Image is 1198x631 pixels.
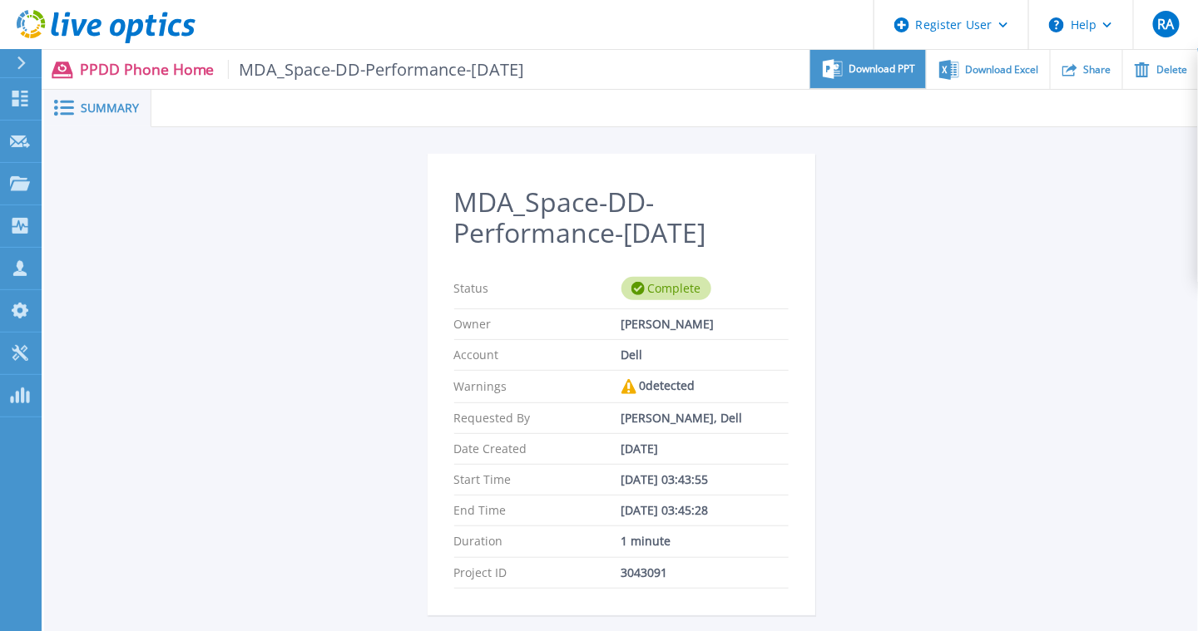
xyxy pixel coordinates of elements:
[454,504,621,517] p: End Time
[1084,65,1111,75] span: Share
[454,348,621,362] p: Account
[454,442,621,456] p: Date Created
[454,187,789,249] h2: MDA_Space-DD-Performance-[DATE]
[621,535,789,548] div: 1 minute
[454,566,621,579] p: Project ID
[454,277,621,300] p: Status
[454,412,621,425] p: Requested By
[621,473,789,486] div: [DATE] 03:43:55
[966,65,1039,75] span: Download Excel
[81,102,139,114] span: Summary
[621,318,789,331] div: [PERSON_NAME]
[621,277,711,300] div: Complete
[1157,17,1174,31] span: RA
[228,60,525,79] span: MDA_Space-DD-Performance-[DATE]
[621,566,789,579] div: 3043091
[621,348,789,362] div: Dell
[454,379,621,394] p: Warnings
[621,379,789,394] div: 0 detected
[621,442,789,456] div: [DATE]
[454,473,621,486] p: Start Time
[454,318,621,331] p: Owner
[621,504,789,517] div: [DATE] 03:45:28
[454,535,621,548] p: Duration
[1156,65,1187,75] span: Delete
[849,64,916,74] span: Download PPT
[80,60,525,79] p: PPDD Phone Home
[621,412,789,425] div: [PERSON_NAME], Dell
